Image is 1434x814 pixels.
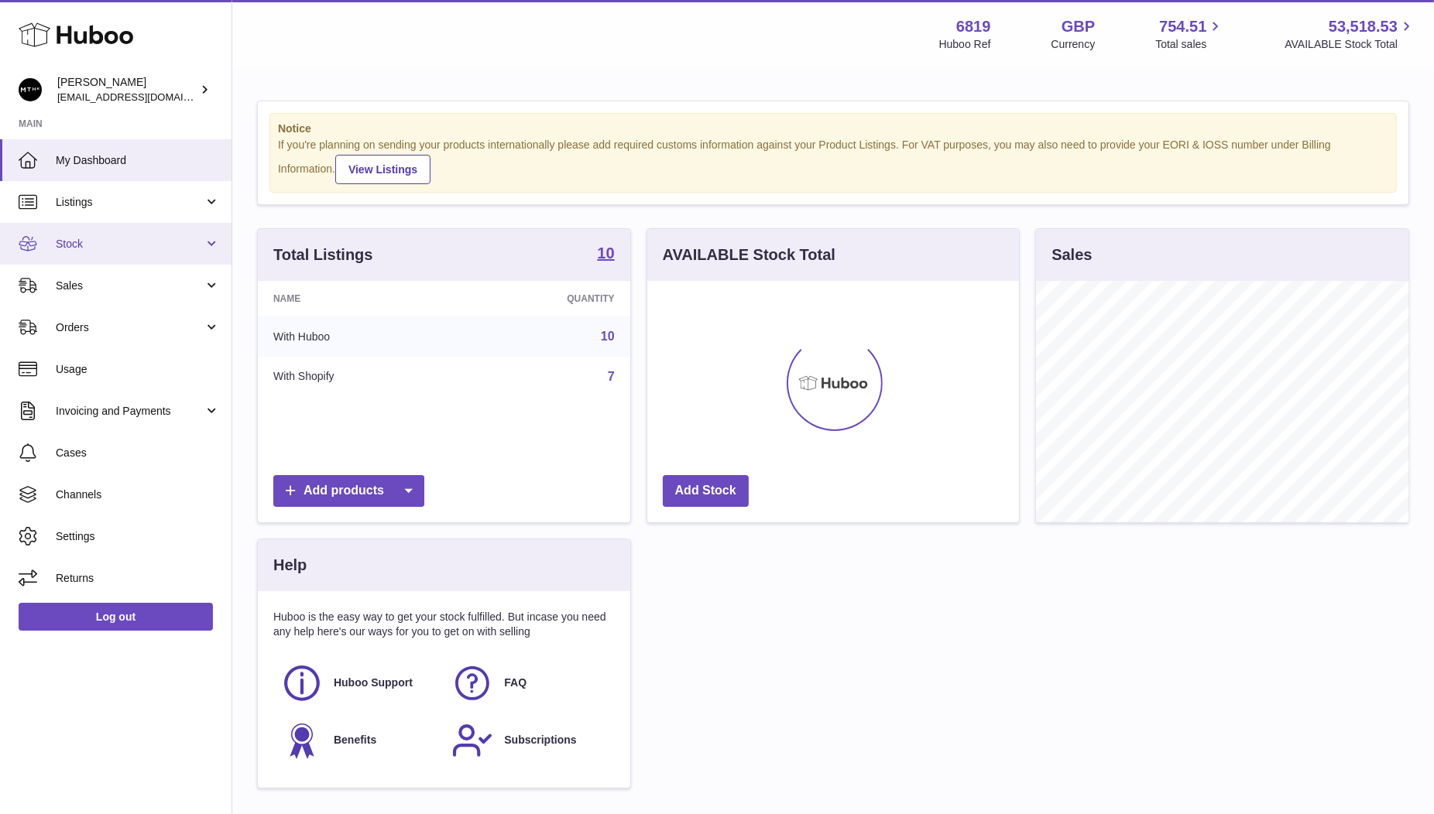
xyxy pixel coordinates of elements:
[19,603,213,631] a: Log out
[281,662,436,704] a: Huboo Support
[601,330,615,343] a: 10
[56,195,204,210] span: Listings
[57,91,228,103] span: [EMAIL_ADDRESS][DOMAIN_NAME]
[504,675,527,690] span: FAQ
[56,153,220,168] span: My Dashboard
[663,245,835,265] h3: AVAILABLE Stock Total
[451,662,606,704] a: FAQ
[273,475,424,507] a: Add products
[56,571,220,586] span: Returns
[56,529,220,544] span: Settings
[939,37,991,52] div: Huboo Ref
[258,357,458,397] td: With Shopify
[597,245,614,261] strong: 10
[1051,37,1096,52] div: Currency
[458,281,630,316] th: Quantity
[663,475,749,507] a: Add Stock
[273,555,307,576] h3: Help
[56,237,204,251] span: Stock
[278,121,1388,136] strong: Notice
[56,446,220,460] span: Cases
[57,75,197,104] div: [PERSON_NAME]
[1155,37,1224,52] span: Total sales
[56,279,204,293] span: Sales
[597,245,614,264] a: 10
[273,245,373,265] h3: Total Listings
[1155,16,1224,52] a: 754.51 Total sales
[608,370,615,383] a: 7
[1329,16,1398,37] span: 53,518.53
[56,362,220,377] span: Usage
[335,155,431,184] a: View Listings
[1285,16,1415,52] a: 53,518.53 AVAILABLE Stock Total
[56,320,204,335] span: Orders
[1051,245,1092,265] h3: Sales
[273,610,615,639] p: Huboo is the easy way to get your stock fulfilled. But incase you need any help here's our ways f...
[281,720,436,761] a: Benefits
[451,720,606,761] a: Subscriptions
[56,487,220,502] span: Channels
[258,316,458,357] td: With Huboo
[1159,16,1206,37] span: 754.51
[278,138,1388,184] div: If you're planning on sending your products internationally please add required customs informati...
[956,16,991,37] strong: 6819
[56,404,204,419] span: Invoicing and Payments
[258,281,458,316] th: Name
[1062,16,1095,37] strong: GBP
[334,733,376,747] span: Benefits
[1285,37,1415,52] span: AVAILABLE Stock Total
[334,675,413,690] span: Huboo Support
[504,733,576,747] span: Subscriptions
[19,78,42,101] img: amar@mthk.com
